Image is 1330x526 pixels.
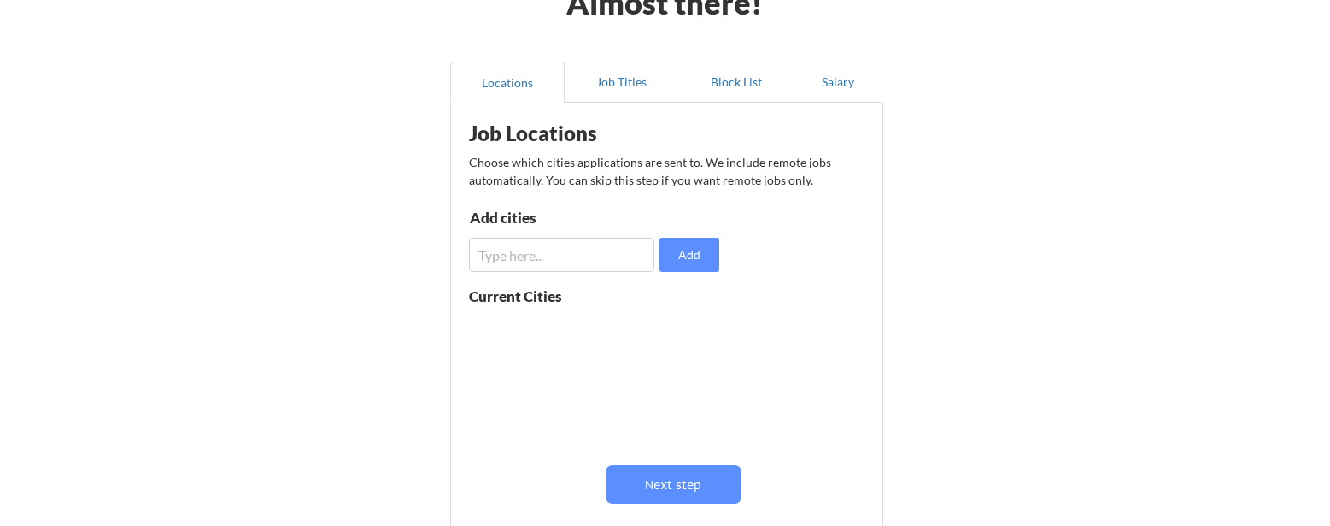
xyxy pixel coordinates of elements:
[470,210,647,225] div: Add cities
[469,153,862,189] div: Choose which cities applications are sent to. We include remote jobs automatically. You can skip ...
[794,62,883,103] button: Salary
[469,123,684,144] div: Job Locations
[565,62,679,103] button: Job Titles
[606,465,741,504] button: Next step
[450,62,565,103] button: Locations
[469,289,599,304] div: Current Cities
[469,238,654,272] input: Type here...
[659,238,719,272] button: Add
[679,62,794,103] button: Block List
